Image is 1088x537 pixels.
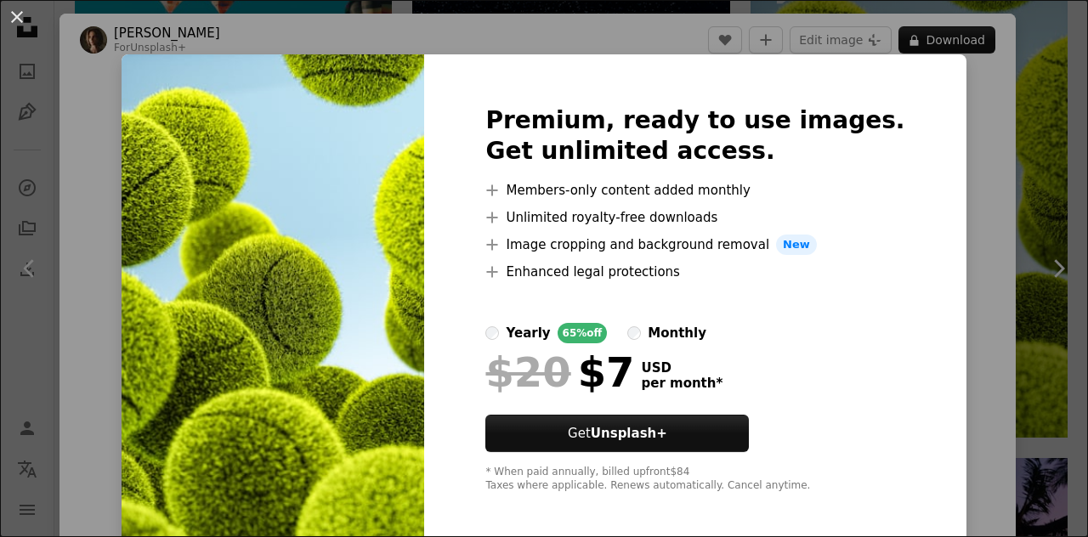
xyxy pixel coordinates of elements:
li: Image cropping and background removal [485,235,904,255]
input: yearly65%off [485,326,499,340]
span: per month * [641,376,722,391]
li: Enhanced legal protections [485,262,904,282]
li: Unlimited royalty-free downloads [485,207,904,228]
div: * When paid annually, billed upfront $84 Taxes where applicable. Renews automatically. Cancel any... [485,466,904,493]
span: $20 [485,350,570,394]
strong: Unsplash+ [591,426,667,441]
input: monthly [627,326,641,340]
div: $7 [485,350,634,394]
div: yearly [506,323,550,343]
div: 65% off [558,323,608,343]
span: New [776,235,817,255]
button: GetUnsplash+ [485,415,749,452]
div: monthly [648,323,706,343]
span: USD [641,360,722,376]
li: Members-only content added monthly [485,180,904,201]
h2: Premium, ready to use images. Get unlimited access. [485,105,904,167]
